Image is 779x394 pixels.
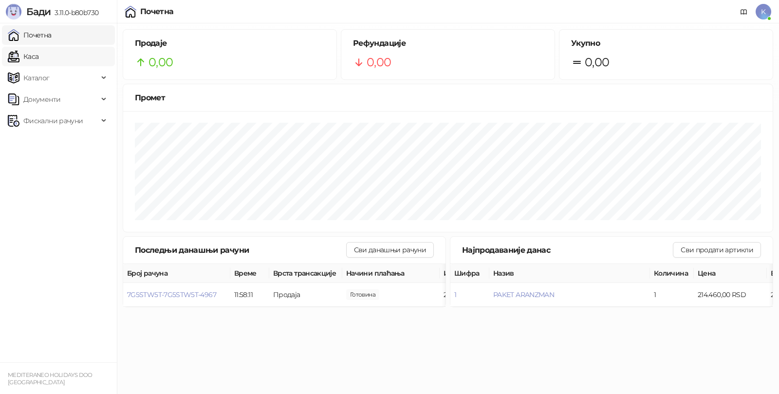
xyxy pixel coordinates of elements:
span: Бади [26,6,51,18]
td: 1 [650,283,694,307]
button: 7G5STW5T-7G5STW5T-4967 [127,290,216,299]
th: Количина [650,264,694,283]
td: 11:58:11 [230,283,269,307]
span: 3.11.0-b80b730 [51,8,98,17]
a: Документација [736,4,752,19]
th: Шифра [450,264,489,283]
th: Број рачуна [123,264,230,283]
h5: Продаје [135,38,325,49]
td: 214.460,00 RSD [440,283,513,307]
span: 0,00 [346,289,379,300]
span: K [756,4,771,19]
span: 0,00 [585,53,609,72]
th: Време [230,264,269,283]
td: 214.460,00 RSD [694,283,767,307]
th: Начини плаћања [342,264,440,283]
h5: Рефундације [353,38,543,49]
span: 0,00 [148,53,173,72]
h5: Укупно [571,38,761,49]
a: Почетна [8,25,52,45]
span: 0,00 [367,53,391,72]
td: Продаја [269,283,342,307]
span: Документи [23,90,60,109]
th: Врста трансакције [269,264,342,283]
th: Износ [440,264,513,283]
th: Цена [694,264,767,283]
th: Назив [489,264,650,283]
div: Почетна [140,8,174,16]
button: PAKET ARANZMAN [493,290,554,299]
button: 1 [454,290,456,299]
span: Фискални рачуни [23,111,83,131]
button: Сви данашњи рачуни [346,242,434,258]
div: Промет [135,92,761,104]
a: Каса [8,47,38,66]
small: MEDITERANEO HOLIDAYS DOO [GEOGRAPHIC_DATA] [8,372,93,386]
img: Logo [6,4,21,19]
div: Последњи данашњи рачуни [135,244,346,256]
div: Најпродаваније данас [462,244,673,256]
span: Каталог [23,68,50,88]
button: Сви продати артикли [673,242,761,258]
